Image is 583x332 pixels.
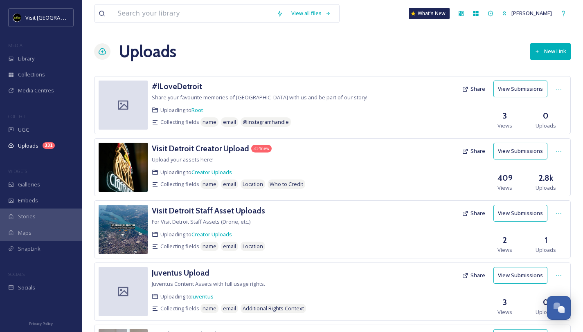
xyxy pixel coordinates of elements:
span: name [203,180,216,188]
span: email [223,242,236,250]
h3: Juventus Upload [152,268,209,278]
h3: 2.8k [539,172,553,184]
span: Socials [18,284,35,292]
span: WIDGETS [8,168,27,174]
span: Additional Rights Context [243,305,304,312]
span: @instagramhandle [243,118,289,126]
a: Visit Detroit Creator Upload [152,143,249,155]
span: For Visit Detroit Staff Assets (Drone, etc.) [152,218,250,225]
span: Collecting fields [160,242,199,250]
button: View Submissions [493,81,547,97]
a: Creator Uploads [191,168,232,176]
span: Library [18,55,34,63]
span: Views [497,122,512,130]
h3: 0 [543,110,549,122]
span: Maps [18,229,32,237]
span: Collecting fields [160,118,199,126]
a: Juventus Upload [152,267,209,279]
span: Galleries [18,181,40,188]
button: Share [458,81,489,97]
button: View Submissions [493,267,547,284]
input: Search your library [113,4,272,22]
a: Uploads [119,39,176,64]
a: [PERSON_NAME] [498,5,556,21]
img: 9c4f0474-4fa5-4db0-8606-3a34019d84d3.jpg [99,143,148,192]
span: Visit [GEOGRAPHIC_DATA] [25,13,89,21]
span: Juventus Content Assets with full usage rights. [152,280,265,287]
button: View Submissions [493,143,547,159]
h3: Visit Detroit Creator Upload [152,144,249,153]
span: Who to Credit [270,180,303,188]
span: Media Centres [18,87,54,94]
h3: 0 [543,296,549,308]
h3: #ILoveDetroit [152,81,202,91]
span: Views [497,308,512,316]
span: Uploads [536,122,556,130]
button: Share [458,205,489,221]
span: Uploading to [160,231,232,238]
button: Share [458,143,489,159]
span: UGC [18,126,29,134]
h3: Visit Detroit Staff Asset Uploads [152,206,265,215]
span: [PERSON_NAME] [511,9,552,17]
span: name [203,118,216,126]
img: 686af7d2-e0c3-43fa-9e27-0a04636953d4.jpg [99,205,148,254]
span: Views [497,246,512,254]
a: Creator Uploads [191,231,232,238]
span: COLLECT [8,113,26,119]
span: Views [497,184,512,192]
a: View Submissions [493,143,551,159]
span: MEDIA [8,42,23,48]
span: Collecting fields [160,180,199,188]
a: Visit Detroit Staff Asset Uploads [152,205,265,217]
span: email [223,118,236,126]
span: Stories [18,213,36,220]
a: #ILoveDetroit [152,81,202,92]
button: New Link [530,43,571,60]
span: Root [191,106,203,114]
h3: 2 [503,234,507,246]
span: Uploads [536,246,556,254]
span: Uploading to [160,293,214,301]
span: Upload your assets here! [152,156,214,163]
h3: 3 [503,296,507,308]
span: email [223,180,236,188]
h3: 1 [545,234,547,246]
span: SnapLink [18,245,41,253]
h3: 3 [503,110,507,122]
a: Juventus [191,293,214,300]
span: name [203,305,216,312]
a: What's New [409,8,450,19]
span: Uploading to [160,106,203,114]
span: Share your favourite memories of [GEOGRAPHIC_DATA] with us and be part of our story! [152,94,367,101]
span: email [223,305,236,312]
img: VISIT%20DETROIT%20LOGO%20-%20BLACK%20BACKGROUND.png [13,13,21,22]
span: Uploads [536,184,556,192]
span: Location [243,180,263,188]
span: Uploads [18,142,38,150]
button: View Submissions [493,205,547,222]
h3: 409 [497,172,513,184]
span: Privacy Policy [29,321,53,326]
a: View Submissions [493,205,551,222]
span: SOCIALS [8,271,25,277]
span: name [203,242,216,250]
button: Share [458,267,489,283]
button: Open Chat [547,296,571,320]
span: Collecting fields [160,305,199,312]
div: 314 new [251,145,272,153]
div: 331 [43,142,55,149]
span: Uploading to [160,168,232,176]
span: Embeds [18,197,38,204]
span: Collections [18,71,45,79]
a: View Submissions [493,81,551,97]
a: View all files [287,5,335,21]
a: View Submissions [493,267,551,284]
span: Uploads [536,308,556,316]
